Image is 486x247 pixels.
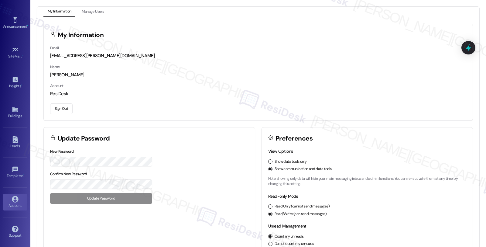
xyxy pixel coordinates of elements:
span: • [21,83,22,87]
h3: Update Password [58,135,110,142]
a: Leads [3,134,27,151]
span: • [23,173,24,177]
label: Show data tools only [275,159,307,165]
label: New Password [50,149,74,154]
label: View Options [268,148,293,154]
label: Read Only (cannot send messages) [275,204,330,209]
label: Read-only Mode [268,193,298,199]
a: Account [3,194,27,210]
label: Count my unreads [275,234,304,239]
label: Unread Management [268,223,306,229]
label: Account [50,83,63,88]
div: [PERSON_NAME] [50,72,466,78]
span: • [27,23,28,28]
button: Sign Out [50,103,73,114]
a: Buildings [3,104,27,121]
label: Confirm New Password [50,172,87,176]
a: Site Visit • [3,45,27,61]
label: Do not count my unreads [275,241,314,247]
div: [EMAIL_ADDRESS][PERSON_NAME][DOMAIN_NAME] [50,53,466,59]
div: ResiDesk [50,91,466,97]
label: Show communication and data tools [275,166,332,172]
p: Note: showing only data will hide your main messaging inbox and admin functions. You can re-activ... [268,176,467,187]
a: Insights • [3,75,27,91]
button: Manage Users [77,7,108,17]
label: Email [50,46,59,50]
button: My Information [43,7,75,17]
a: Templates • [3,164,27,181]
a: Support [3,224,27,240]
h3: Preferences [276,135,313,142]
label: Name [50,64,60,69]
label: Read/Write (can send messages) [275,211,327,217]
h3: My Information [58,32,104,38]
span: • [22,53,23,57]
